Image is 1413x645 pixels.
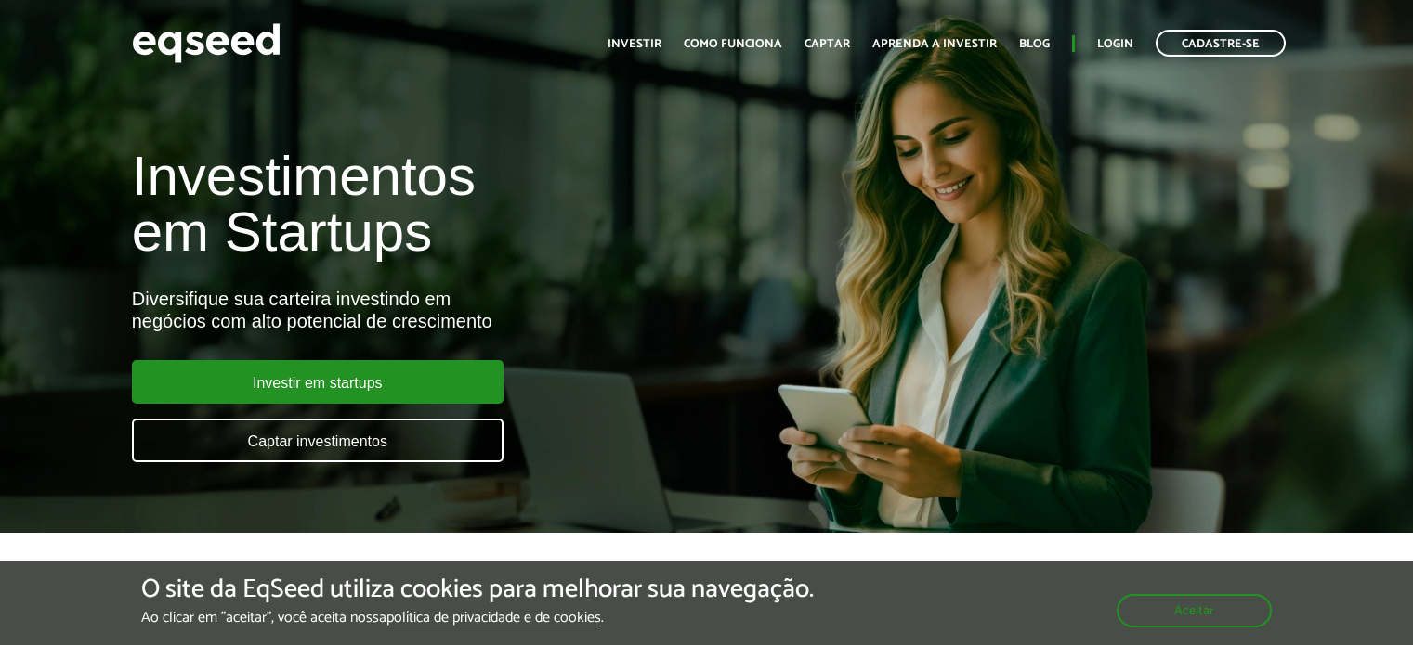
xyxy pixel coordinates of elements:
a: Captar [805,38,850,50]
a: Login [1097,38,1133,50]
a: Investir [608,38,661,50]
a: Blog [1019,38,1050,50]
a: Como funciona [684,38,782,50]
a: política de privacidade e de cookies [386,611,601,626]
div: Diversifique sua carteira investindo em negócios com alto potencial de crescimento [132,288,811,332]
a: Captar investimentos [132,419,504,462]
button: Aceitar [1117,594,1272,627]
a: Aprenda a investir [872,38,997,50]
h5: O site da EqSeed utiliza cookies para melhorar sua navegação. [141,575,814,604]
h1: Investimentos em Startups [132,148,811,260]
a: Investir em startups [132,360,504,404]
p: Ao clicar em "aceitar", você aceita nossa . [141,609,814,626]
a: Cadastre-se [1156,30,1286,57]
img: EqSeed [132,19,281,68]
